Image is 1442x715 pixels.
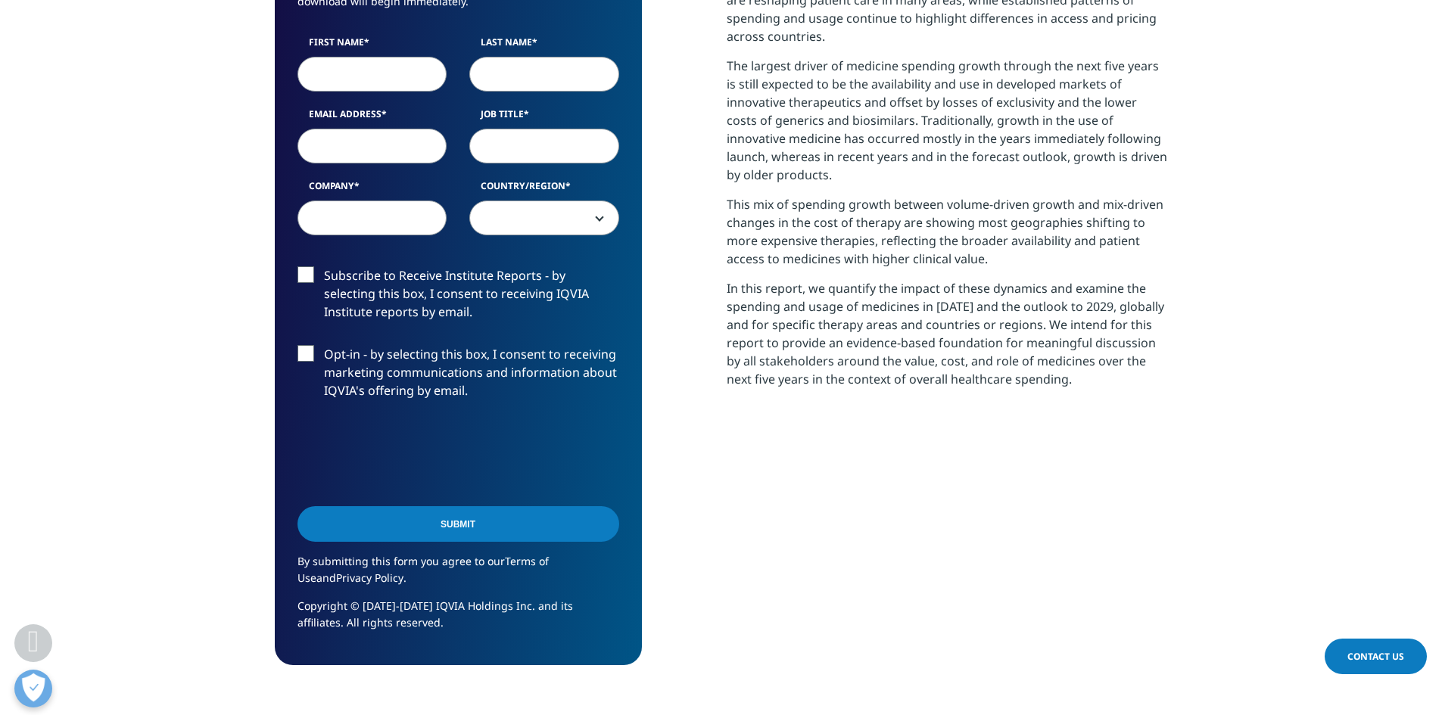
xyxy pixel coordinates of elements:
[297,598,619,642] p: Copyright © [DATE]-[DATE] IQVIA Holdings Inc. and its affiliates. All rights reserved.
[297,179,447,201] label: Company
[14,670,52,707] button: Open Preferences
[297,553,619,598] p: By submitting this form you agree to our and .
[297,506,619,542] input: Submit
[336,570,403,585] a: Privacy Policy
[297,266,619,329] label: Subscribe to Receive Institute Reports - by selecting this box, I consent to receiving IQVIA Inst...
[297,107,447,129] label: Email Address
[1325,639,1427,674] a: Contact Us
[297,424,528,483] iframe: reCAPTCHA
[469,36,619,57] label: Last Name
[1347,650,1404,663] span: Contact Us
[727,279,1168,399] p: In this report, we quantify the impact of these dynamics and examine the spending and usage of me...
[727,195,1168,279] p: This mix of spending growth between volume-driven growth and mix-driven changes in the cost of th...
[469,107,619,129] label: Job Title
[727,57,1168,195] p: The largest driver of medicine spending growth through the next five years is still expected to b...
[469,179,619,201] label: Country/Region
[297,345,619,408] label: Opt-in - by selecting this box, I consent to receiving marketing communications and information a...
[297,36,447,57] label: First Name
